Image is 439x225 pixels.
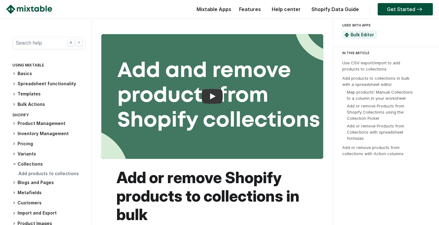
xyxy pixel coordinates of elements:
a: Help center [269,6,304,12]
div: Mixtable Apps [193,5,231,17]
a: Add or remove Products from Shopify Collections using the Collection Picker [347,103,404,121]
h3: Spreadsheet functionality [12,81,85,87]
div: ⌘ [67,39,74,46]
a: Bulk Editor [351,32,374,37]
a: Add or remove Products from Collections with spreadsheet formulas [347,123,404,141]
h3: Variants [12,151,85,157]
h3: Import and Export [12,210,85,216]
a: Map products’ Manual Collections to a column in your worksheet [347,90,413,101]
a: Add or remove products from collections with Action columns [342,145,404,156]
h3: Blogs and Pages [12,179,85,186]
a: Add products to collections in bulk with a spreadsheet editor [342,76,409,87]
h1: Add or remove Shopify products to collections in bulk [116,168,314,224]
h3: Templates [12,91,85,97]
div: K [76,39,83,46]
h3: Collections [12,161,85,167]
a: Features [236,6,264,12]
a: Use CSV export/import to add products to collections [342,60,400,71]
h3: Inventory Management [12,131,85,137]
h3: Basics [12,70,85,77]
div: Using Mixtable [12,62,85,70]
img: Mixtable logo [6,5,52,14]
h3: Metafields [12,190,85,196]
h3: Bulk Actions [12,101,85,108]
h3: Pricing [12,141,85,147]
div: Shopify [12,111,85,120]
div: USED WITH APPS [342,22,427,29]
h3: Product Management [12,120,85,127]
a: Shopify Data Guide [308,6,362,12]
img: Mixtable Spreadsheet Bulk Editor App [344,33,349,37]
img: arrow-right.svg [415,7,424,11]
button: Search help ⌘ K [12,37,85,49]
h3: Customers [12,200,85,206]
a: Add products to collections [18,171,79,176]
a: Get Started [378,3,433,15]
div: IN THIS ARTICLE [342,50,433,56]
